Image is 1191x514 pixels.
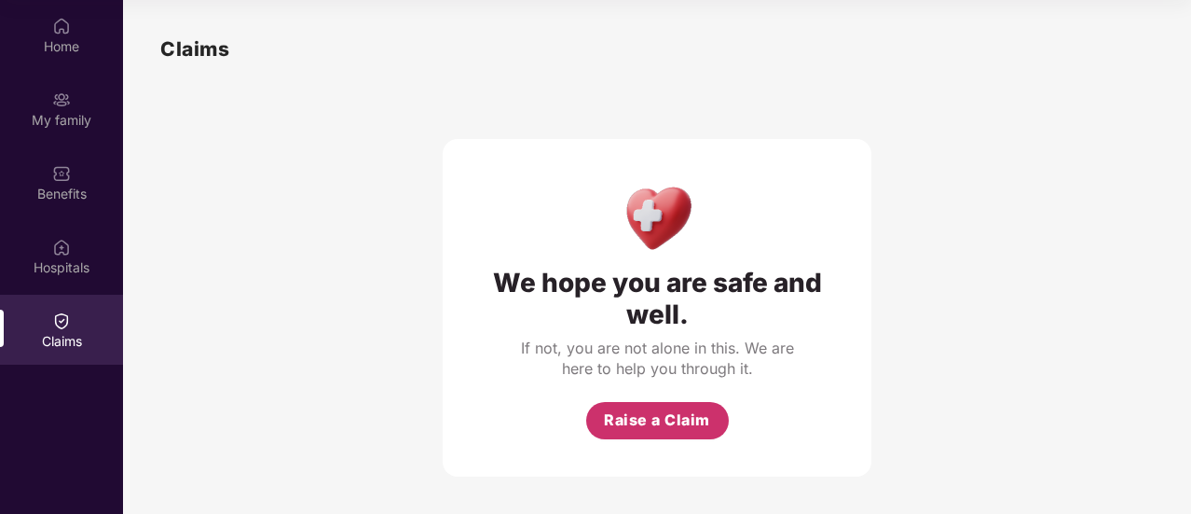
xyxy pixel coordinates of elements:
[52,312,71,330] img: svg+xml;base64,PHN2ZyBpZD0iQ2xhaW0iIHhtbG5zPSJodHRwOi8vd3d3LnczLm9yZy8yMDAwL3N2ZyIgd2lkdGg9IjIwIi...
[604,409,710,432] span: Raise a Claim
[517,338,797,379] div: If not, you are not alone in this. We are here to help you through it.
[52,90,71,109] img: svg+xml;base64,PHN2ZyB3aWR0aD0iMjAiIGhlaWdodD0iMjAiIHZpZXdCb3g9IjAgMCAyMCAyMCIgZmlsbD0ibm9uZSIgeG...
[480,267,834,330] div: We hope you are safe and well.
[52,238,71,257] img: svg+xml;base64,PHN2ZyBpZD0iSG9zcGl0YWxzIiB4bWxucz0iaHR0cDovL3d3dy53My5vcmcvMjAwMC9zdmciIHdpZHRoPS...
[160,34,229,64] h1: Claims
[617,176,698,257] img: Health Care
[586,402,729,439] button: Raise a Claim
[52,17,71,35] img: svg+xml;base64,PHN2ZyBpZD0iSG9tZSIgeG1sbnM9Imh0dHA6Ly93d3cudzMub3JnLzIwMDAvc3ZnIiB3aWR0aD0iMjAiIG...
[52,164,71,183] img: svg+xml;base64,PHN2ZyBpZD0iQmVuZWZpdHMiIHhtbG5zPSJodHRwOi8vd3d3LnczLm9yZy8yMDAwL3N2ZyIgd2lkdGg9Ij...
